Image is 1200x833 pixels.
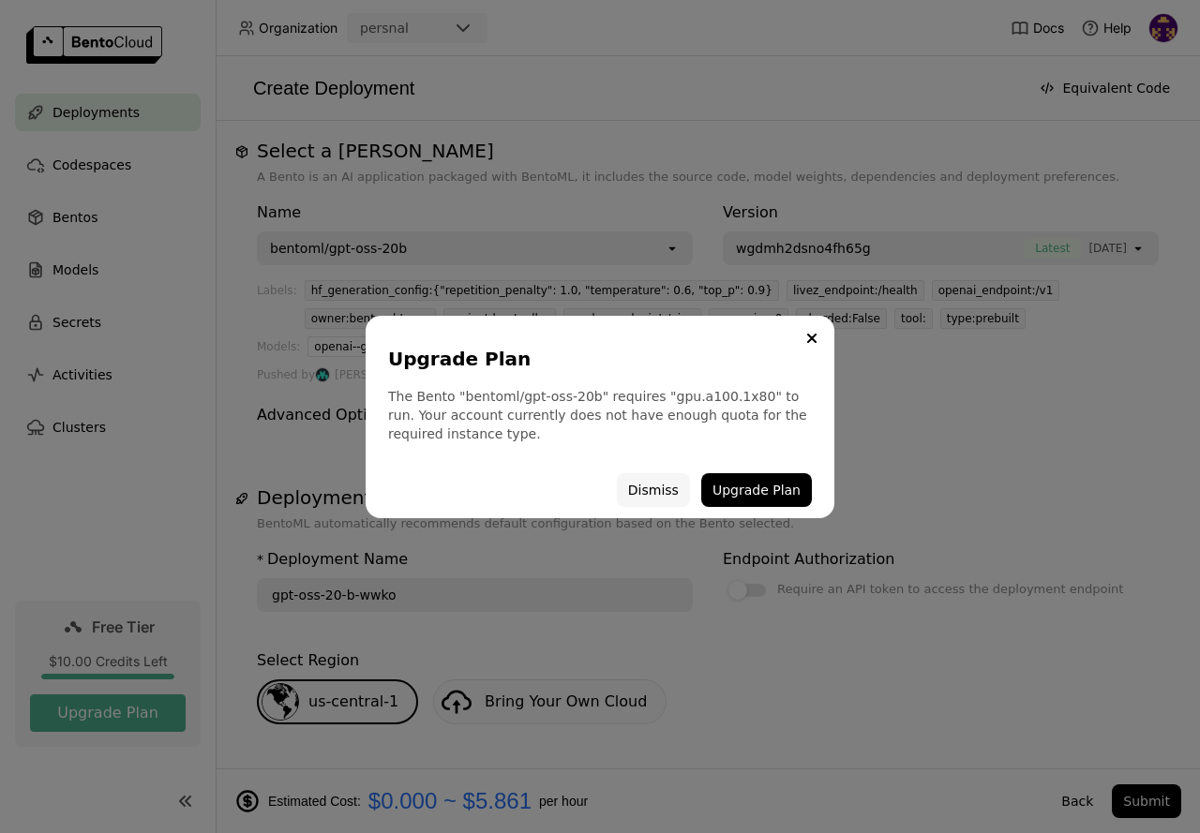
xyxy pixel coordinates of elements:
[701,473,812,507] button: Upgrade Plan
[388,346,804,372] div: Upgrade Plan
[366,316,834,518] div: dialog
[388,387,812,443] div: The Bento "bentoml/gpt-oss-20b" requires "gpu.a100.1x80" to run. Your account currently does not ...
[617,473,690,507] button: Dismiss
[801,327,823,350] button: Close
